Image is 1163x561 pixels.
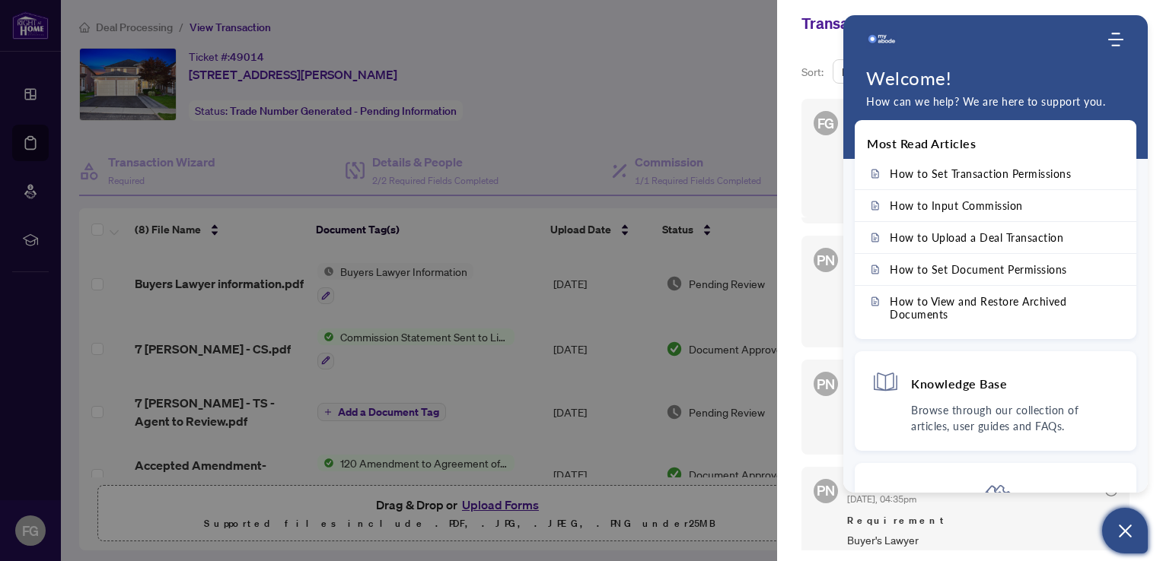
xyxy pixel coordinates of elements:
a: How to Set Transaction Permissions [855,158,1136,189]
div: Knowledge BaseBrowse through our collection of articles, user guides and FAQs. [855,351,1136,451]
span: PN [817,373,835,395]
div: Transaction Communication [801,12,1119,35]
img: logo [866,24,897,55]
span: How to Upload a Deal Transaction [890,231,1063,244]
span: Requirement [847,513,1117,528]
span: PN [817,480,835,501]
span: FG [817,113,834,134]
a: How to View and Restore Archived Documents [855,286,1136,330]
span: How to Set Document Permissions [890,263,1067,276]
span: Buyer's Lawyer [847,531,1117,549]
button: Open asap [1102,508,1148,553]
span: PN [817,249,835,271]
h1: Welcome! [866,67,1125,89]
span: How to Input Commission [890,199,1023,212]
span: How to Set Transaction Permissions [890,167,1071,180]
p: Sort: [801,64,827,81]
span: Newest [842,60,911,83]
span: [DATE], 04:35pm [847,493,916,505]
p: How can we help? We are here to support you. [866,93,1125,110]
span: Company logo [866,24,897,55]
h4: Knowledge Base [911,376,1007,391]
a: How to Input Commission [855,190,1136,221]
a: How to Set Document Permissions [855,254,1136,285]
span: How to View and Restore Archived Documents [890,295,1120,321]
div: Modules Menu [1106,32,1125,47]
a: How to Upload a Deal Transaction [855,222,1136,253]
p: Browse through our collection of articles, user guides and FAQs. [911,402,1120,434]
